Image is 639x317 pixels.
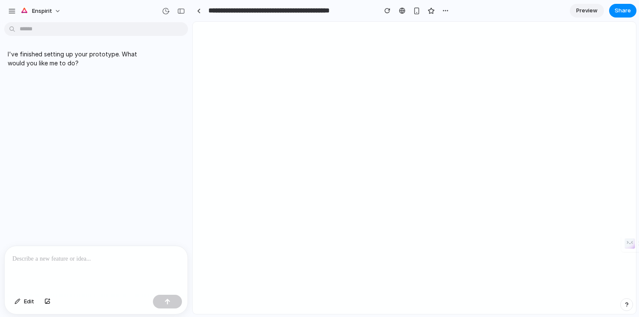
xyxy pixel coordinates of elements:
[576,6,598,15] span: Preview
[609,4,636,18] button: Share
[17,4,65,18] button: Enspirit
[24,297,34,306] span: Edit
[10,295,38,308] button: Edit
[8,50,150,68] p: I've finished setting up your prototype. What would you like me to do?
[570,4,604,18] a: Preview
[615,6,631,15] span: Share
[32,7,52,15] span: Enspirit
